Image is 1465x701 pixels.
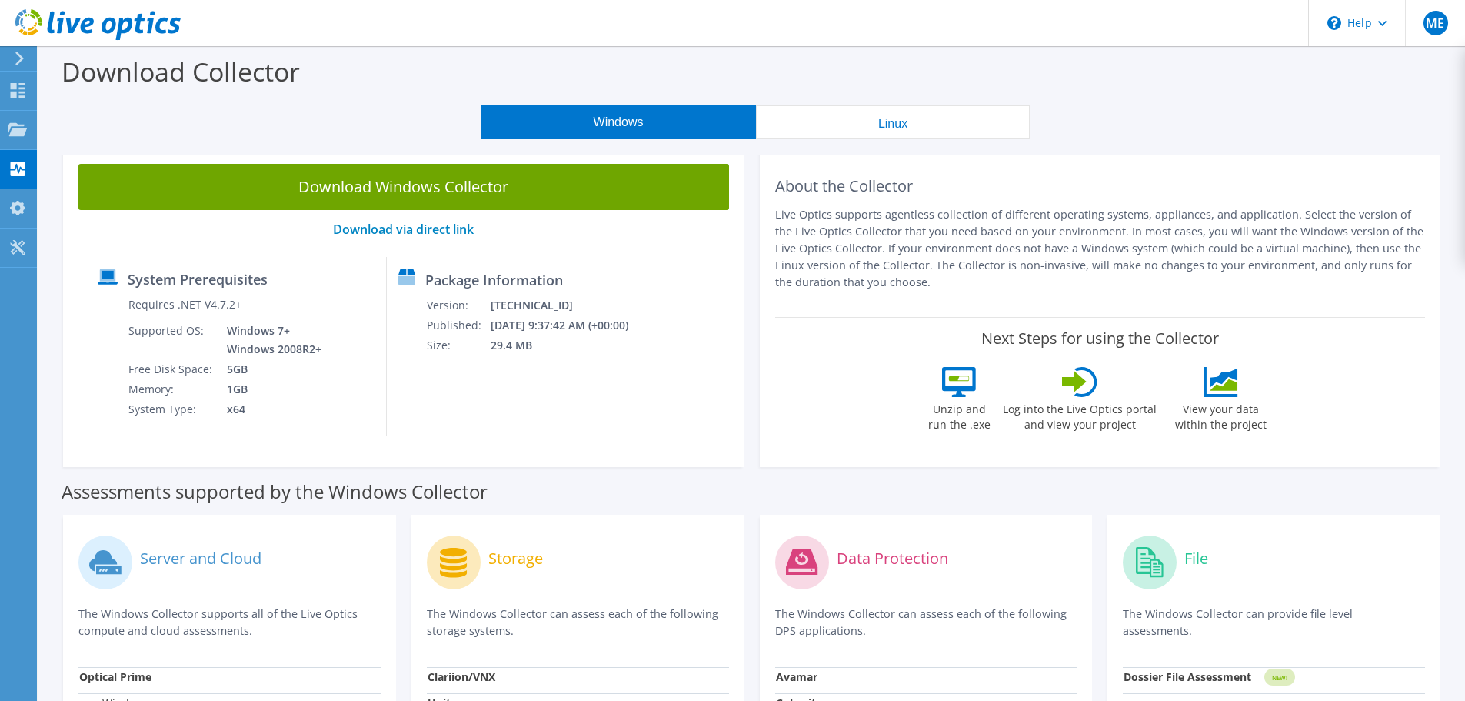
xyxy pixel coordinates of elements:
[1165,397,1276,432] label: View your data within the project
[62,54,300,89] label: Download Collector
[1184,551,1208,566] label: File
[128,379,215,399] td: Memory:
[775,606,1077,639] p: The Windows Collector can assess each of the following DPS applications.
[128,297,241,312] label: Requires .NET V4.7.2+
[924,397,994,432] label: Unzip and run the .exe
[1123,606,1425,639] p: The Windows Collector can provide file level assessments.
[215,379,325,399] td: 1GB
[1124,669,1251,684] strong: Dossier File Assessment
[1272,673,1287,682] tspan: NEW!
[481,105,756,139] button: Windows
[425,272,563,288] label: Package Information
[333,221,474,238] a: Download via direct link
[488,551,543,566] label: Storage
[1002,397,1157,432] label: Log into the Live Optics portal and view your project
[426,295,490,315] td: Version:
[490,295,649,315] td: [TECHNICAL_ID]
[215,359,325,379] td: 5GB
[128,321,215,359] td: Supported OS:
[756,105,1030,139] button: Linux
[426,315,490,335] td: Published:
[775,177,1426,195] h2: About the Collector
[140,551,261,566] label: Server and Cloud
[490,335,649,356] td: 29.4 MB
[128,359,215,379] td: Free Disk Space:
[215,321,325,359] td: Windows 7+ Windows 2008R2+
[78,606,381,639] p: The Windows Collector supports all of the Live Optics compute and cloud assessments.
[128,272,268,287] label: System Prerequisites
[1327,16,1341,30] svg: \n
[775,206,1426,291] p: Live Optics supports agentless collection of different operating systems, appliances, and applica...
[427,606,729,639] p: The Windows Collector can assess each of the following storage systems.
[490,315,649,335] td: [DATE] 9:37:42 AM (+00:00)
[78,164,729,210] a: Download Windows Collector
[426,335,490,356] td: Size:
[981,329,1219,348] label: Next Steps for using the Collector
[1423,11,1448,35] span: ME
[128,399,215,419] td: System Type:
[776,669,817,684] strong: Avamar
[215,399,325,419] td: x64
[428,669,495,684] strong: Clariion/VNX
[837,551,948,566] label: Data Protection
[79,669,151,684] strong: Optical Prime
[62,484,488,499] label: Assessments supported by the Windows Collector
